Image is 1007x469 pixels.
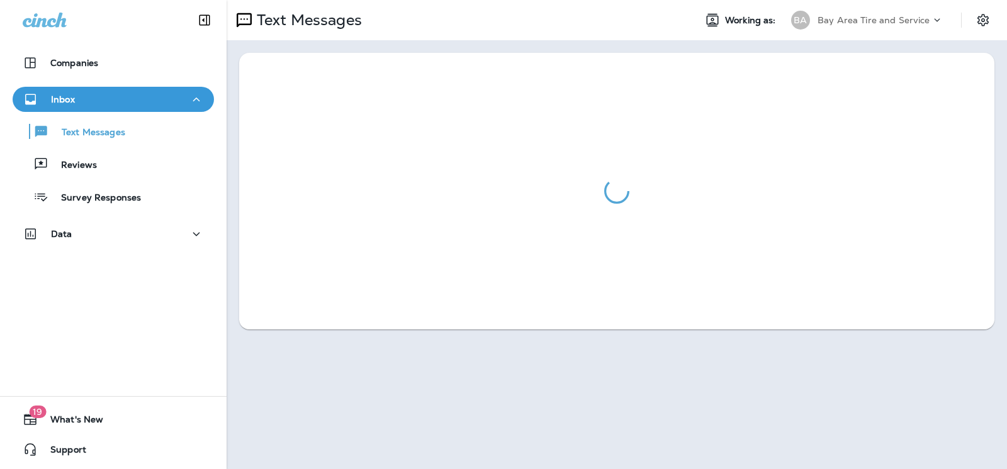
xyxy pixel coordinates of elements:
[13,221,214,246] button: Data
[51,229,72,239] p: Data
[791,11,810,30] div: BA
[29,406,46,418] span: 19
[818,15,930,25] p: Bay Area Tire and Service
[50,58,98,68] p: Companies
[51,94,75,104] p: Inbox
[13,87,214,112] button: Inbox
[38,414,103,429] span: What's New
[187,8,222,33] button: Collapse Sidebar
[13,407,214,432] button: 19What's New
[13,151,214,177] button: Reviews
[13,118,214,145] button: Text Messages
[13,50,214,75] button: Companies
[38,444,86,460] span: Support
[972,9,994,31] button: Settings
[48,160,97,172] p: Reviews
[48,192,141,204] p: Survey Responses
[725,15,779,26] span: Working as:
[13,437,214,462] button: Support
[49,127,125,139] p: Text Messages
[13,184,214,210] button: Survey Responses
[252,11,362,30] p: Text Messages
